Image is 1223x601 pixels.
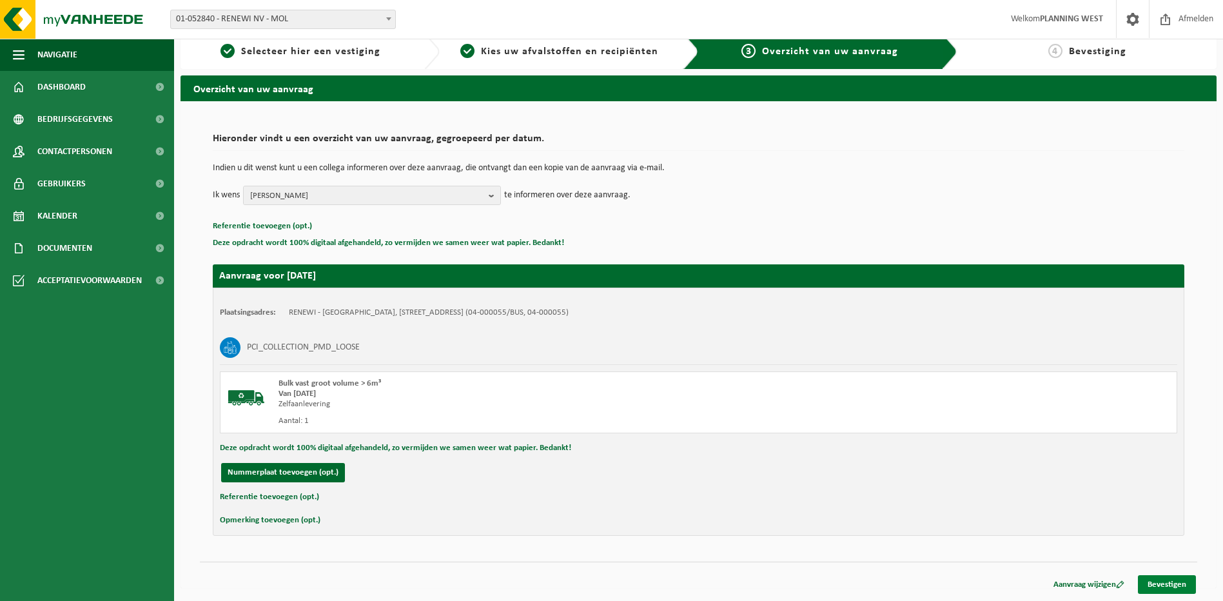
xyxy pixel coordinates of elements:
p: Indien u dit wenst kunt u een collega informeren over deze aanvraag, die ontvangt dan een kopie v... [213,164,1184,173]
a: 2Kies uw afvalstoffen en recipiënten [446,44,673,59]
span: Dashboard [37,71,86,103]
span: Bedrijfsgegevens [37,103,113,135]
button: Opmerking toevoegen (opt.) [220,512,320,529]
button: Deze opdracht wordt 100% digitaal afgehandeld, zo vermijden we samen weer wat papier. Bedankt! [213,235,564,251]
strong: PLANNING WEST [1040,14,1103,24]
span: Bulk vast groot volume > 6m³ [279,379,381,388]
p: te informeren over deze aanvraag. [504,186,631,205]
a: Bevestigen [1138,575,1196,594]
button: Referentie toevoegen (opt.) [220,489,319,506]
span: Contactpersonen [37,135,112,168]
span: 3 [741,44,756,58]
a: Aanvraag wijzigen [1044,575,1134,594]
span: Kies uw afvalstoffen en recipiënten [481,46,658,57]
span: 4 [1048,44,1062,58]
button: Nummerplaat toevoegen (opt.) [221,463,345,482]
button: Referentie toevoegen (opt.) [213,218,312,235]
span: Documenten [37,232,92,264]
h2: Overzicht van uw aanvraag [181,75,1217,101]
span: [PERSON_NAME] [250,186,484,206]
button: Deze opdracht wordt 100% digitaal afgehandeld, zo vermijden we samen weer wat papier. Bedankt! [220,440,571,457]
strong: Aanvraag voor [DATE] [219,271,316,281]
h2: Hieronder vindt u een overzicht van uw aanvraag, gegroepeerd per datum. [213,133,1184,151]
button: [PERSON_NAME] [243,186,501,205]
span: 01-052840 - RENEWI NV - MOL [171,10,395,28]
div: Zelfaanlevering [279,399,750,409]
span: Bevestiging [1069,46,1126,57]
div: Aantal: 1 [279,416,750,426]
p: Ik wens [213,186,240,205]
span: Kalender [37,200,77,232]
h3: PCI_COLLECTION_PMD_LOOSE [247,337,360,358]
strong: Van [DATE] [279,389,316,398]
span: 2 [460,44,475,58]
span: Overzicht van uw aanvraag [762,46,898,57]
img: BL-SO-LV.png [227,379,266,417]
span: 01-052840 - RENEWI NV - MOL [170,10,396,29]
span: Gebruikers [37,168,86,200]
span: Navigatie [37,39,77,71]
a: 1Selecteer hier een vestiging [187,44,414,59]
span: Selecteer hier een vestiging [241,46,380,57]
span: Acceptatievoorwaarden [37,264,142,297]
span: 1 [220,44,235,58]
td: RENEWI - [GEOGRAPHIC_DATA], [STREET_ADDRESS] (04-000055/BUS, 04-000055) [289,308,569,318]
strong: Plaatsingsadres: [220,308,276,317]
